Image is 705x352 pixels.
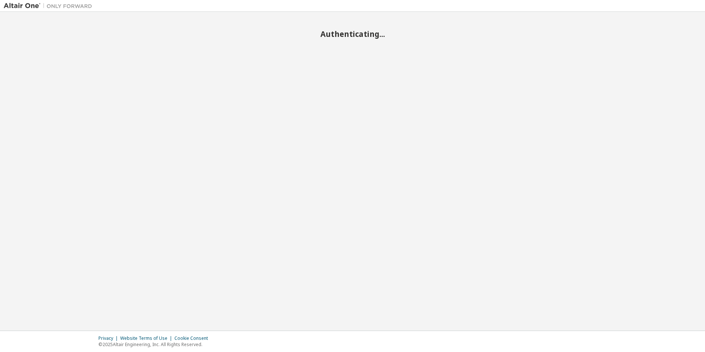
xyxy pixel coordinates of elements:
[98,341,212,348] p: © 2025 Altair Engineering, Inc. All Rights Reserved.
[4,2,96,10] img: Altair One
[98,335,120,341] div: Privacy
[120,335,174,341] div: Website Terms of Use
[4,29,701,39] h2: Authenticating...
[174,335,212,341] div: Cookie Consent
